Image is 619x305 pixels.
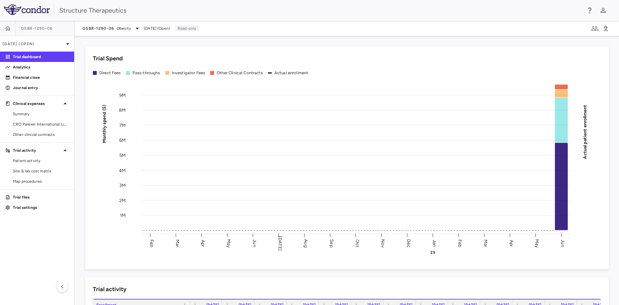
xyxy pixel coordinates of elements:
[430,250,435,255] text: 25
[13,101,61,107] p: Clinical expenses
[380,239,386,248] text: Nov
[252,239,257,247] text: Jun
[13,194,69,200] p: Trial files
[119,168,126,173] tspan: 4M
[172,70,205,76] div: Investigator Fees
[175,25,199,31] p: Read-only
[560,239,565,247] text: Jun
[3,41,64,47] p: [DATE] (Open)
[102,105,107,143] tspan: Monthly spend ($)
[93,285,126,294] h6: Trial activity
[119,92,126,98] tspan: 9M
[133,70,160,76] div: Pass-throughs
[303,239,309,247] text: Aug
[13,64,69,70] p: Analytics
[119,183,126,188] tspan: 3M
[149,239,154,247] text: Feb
[99,70,121,76] div: Direct Fees
[175,239,180,247] text: Mar
[432,239,437,247] text: Jan
[457,239,463,247] text: Feb
[226,239,231,248] text: May
[277,236,283,251] text: [DATE]
[21,26,53,31] span: GSBR-1290-06
[119,107,126,113] tspan: 8M
[355,239,360,247] text: Oct
[117,25,131,31] span: Obesity
[534,239,540,248] text: May
[483,239,488,247] text: Mar
[4,5,50,15] img: logo-full-SnFGN8VE.png
[13,147,61,153] p: Trial activity
[93,54,123,63] h6: Trial Spend
[13,205,69,210] p: Trial settings
[274,70,309,76] div: Actual enrollment
[13,85,69,91] p: Journal entry
[119,153,126,158] tspan: 5M
[200,239,206,247] text: Apr
[13,54,69,60] p: Trial dashboard
[13,121,69,127] span: CRO Parexel International Limited
[83,26,114,31] span: GSBR-1290-06
[119,122,126,128] tspan: 7M
[13,158,69,164] span: Patient activity
[13,132,69,137] span: Other clinical contracts
[59,5,582,15] div: Structure Therapeutics
[582,105,588,159] tspan: Actual patient enrollment
[509,239,514,247] text: Apr
[217,70,263,76] div: Other Clinical Contracts
[13,168,69,174] span: Site & lab cost matrix
[406,239,411,247] text: Dec
[13,178,69,184] span: Map procedures
[119,137,126,143] tspan: 6M
[120,213,126,218] tspan: 1M
[119,198,126,203] tspan: 2M
[329,239,334,247] text: Sep
[13,111,69,117] span: Summary
[13,75,69,80] p: Financial close
[144,25,170,31] span: [DATE] (Open)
